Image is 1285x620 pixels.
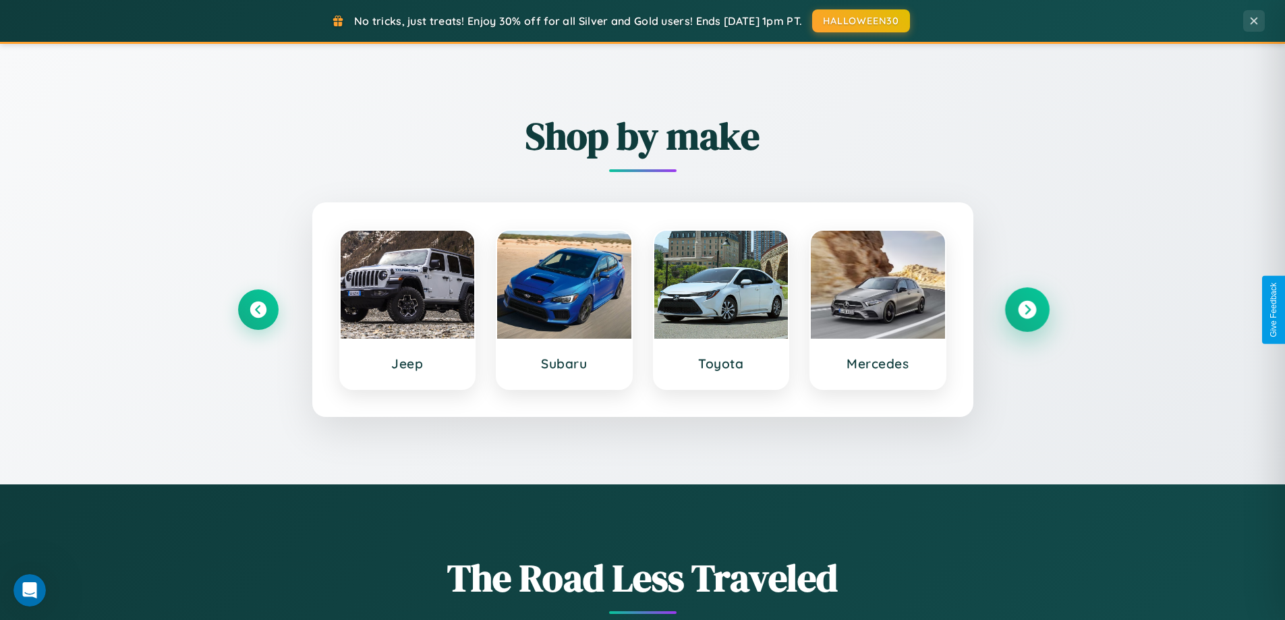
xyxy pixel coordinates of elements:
[812,9,910,32] button: HALLOWEEN30
[238,110,1048,162] h2: Shop by make
[1269,283,1278,337] div: Give Feedback
[238,552,1048,604] h1: The Road Less Traveled
[13,574,46,607] iframe: Intercom live chat
[668,356,775,372] h3: Toyota
[354,356,461,372] h3: Jeep
[511,356,618,372] h3: Subaru
[824,356,932,372] h3: Mercedes
[354,14,802,28] span: No tricks, just treats! Enjoy 30% off for all Silver and Gold users! Ends [DATE] 1pm PT.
